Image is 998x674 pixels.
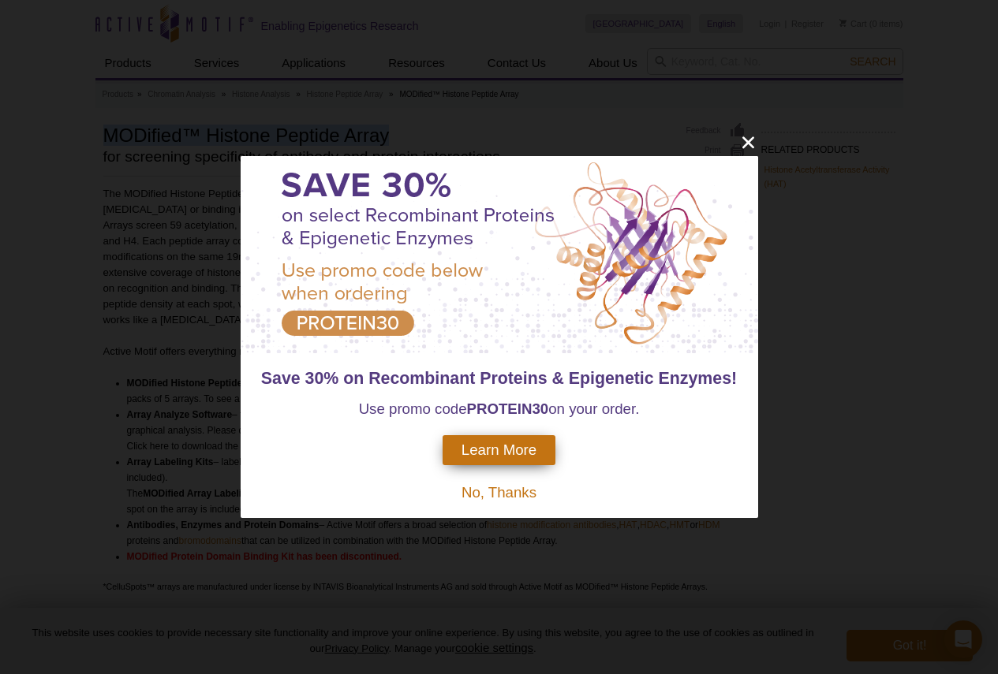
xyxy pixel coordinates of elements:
[261,369,737,388] span: Save 30% on Recombinant Proteins & Epigenetic Enzymes!
[738,132,758,152] button: close
[359,400,640,417] span: Use promo code on your order.
[462,441,536,459] span: Learn More
[462,484,536,501] span: No, Thanks
[467,400,549,417] strong: PROTEIN30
